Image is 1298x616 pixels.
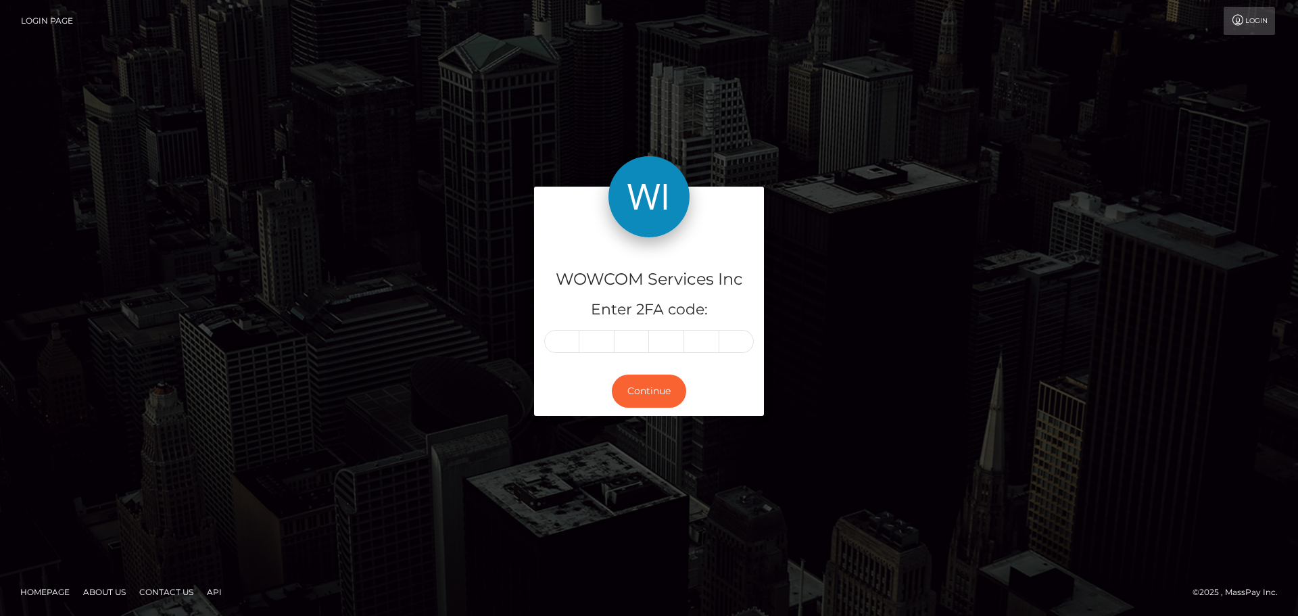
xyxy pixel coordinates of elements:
[544,268,754,291] h4: WOWCOM Services Inc
[612,375,686,408] button: Continue
[201,582,227,602] a: API
[1193,585,1288,600] div: © 2025 , MassPay Inc.
[21,7,73,35] a: Login Page
[78,582,131,602] a: About Us
[1224,7,1275,35] a: Login
[544,300,754,321] h5: Enter 2FA code:
[15,582,75,602] a: Homepage
[134,582,199,602] a: Contact Us
[608,156,690,237] img: WOWCOM Services Inc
